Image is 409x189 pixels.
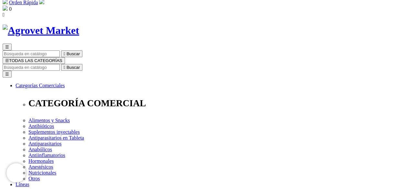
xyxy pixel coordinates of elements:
a: Antiparasitarios [28,141,61,146]
a: Antiparasitarios en Tableta [28,135,84,141]
a: Anabólicos [28,147,52,152]
button: ☰ [3,71,12,78]
a: Hormonales [28,158,54,164]
a: Categorías Comerciales [16,83,65,88]
button:  Buscar [61,64,82,71]
a: Nutricionales [28,170,56,175]
input: Buscar [3,50,60,57]
i:  [64,51,65,56]
img: Agrovet Market [3,25,79,37]
a: Líneas [16,182,29,187]
a: Antiinflamatorios [28,152,65,158]
span: Buscar [67,51,80,56]
button:  Buscar [61,50,82,57]
span: ☰ [5,58,9,63]
i:  [64,65,65,70]
a: Otros [28,176,40,181]
button: ☰TODAS LAS CATEGORÍAS [3,57,65,64]
i:  [3,12,5,17]
img: shopping-bag.svg [3,5,8,11]
span: Buscar [67,65,80,70]
span: ☰ [5,45,9,49]
a: Suplementos inyectables [28,129,80,135]
input: Buscar [3,64,60,71]
span: 0 [9,6,12,12]
button: ☰ [3,44,12,50]
a: Antibióticos [28,123,54,129]
a: Anestésicos [28,164,53,170]
iframe: Brevo live chat [6,163,26,183]
a: Alimentos y Snacks [28,118,70,123]
p: CATEGORÍA COMERCIAL [28,98,406,109]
